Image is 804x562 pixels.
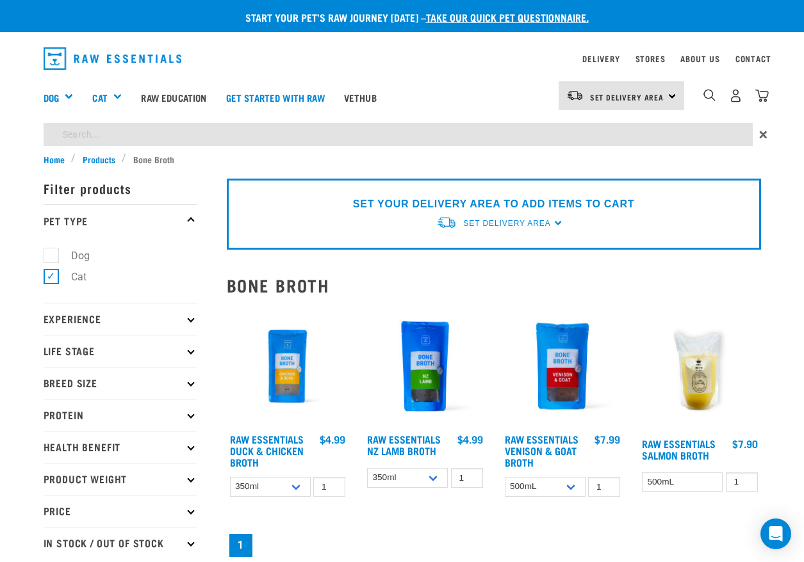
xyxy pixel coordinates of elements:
div: $4.99 [457,433,483,445]
a: Dog [44,90,59,105]
input: Search... [44,123,753,146]
a: Contact [735,56,771,61]
input: 1 [588,477,620,497]
a: Raw Essentials Duck & Chicken Broth [230,436,304,465]
p: SET YOUR DELIVERY AREA TO ADD ITEMS TO CART [353,197,634,212]
input: 1 [726,472,758,492]
p: Protein [44,399,197,431]
img: Raw Essentials New Zealand Lamb Bone Broth For Cats & Dogs [364,305,486,428]
a: take our quick pet questionnaire. [426,14,589,20]
a: Cat [92,90,107,105]
nav: pagination [227,531,761,559]
p: Experience [44,303,197,335]
img: home-icon@2x.png [755,89,769,102]
a: About Us [680,56,719,61]
p: Breed Size [44,367,197,399]
p: Filter products [44,172,197,204]
h2: Bone Broth [227,275,761,295]
div: $4.99 [320,433,345,445]
img: van-moving.png [566,90,584,101]
span: Products [83,152,115,166]
img: home-icon-1@2x.png [703,89,716,101]
a: Raw Essentials NZ Lamb Broth [367,436,441,453]
a: Page 1 [229,534,252,557]
a: Raw Education [131,72,216,123]
a: Raw Essentials Venison & Goat Broth [505,436,578,465]
a: Delivery [582,56,619,61]
img: van-moving.png [436,216,457,229]
p: Price [44,495,197,527]
p: In Stock / Out Of Stock [44,527,197,559]
span: Home [44,152,65,166]
a: Vethub [334,72,386,123]
p: Product Weight [44,463,197,495]
p: Pet Type [44,204,197,236]
span: Set Delivery Area [463,219,550,228]
div: $7.90 [732,438,758,449]
label: Dog [51,248,95,264]
img: Salmon Broth [639,305,761,431]
a: Home [44,152,72,166]
p: Life Stage [44,335,197,367]
a: Products [76,152,122,166]
img: Raw Essentials Logo [44,47,182,70]
a: Stores [636,56,666,61]
img: Raw Essentials Venison Goat Novel Protein Hypoallergenic Bone Broth Cats & Dogs [502,305,624,428]
span: Set Delivery Area [590,95,664,99]
label: Cat [51,269,92,285]
div: $7.99 [595,433,620,445]
nav: breadcrumbs [44,152,761,166]
div: Open Intercom Messenger [760,518,791,549]
nav: dropdown navigation [33,42,771,75]
span: × [759,123,767,146]
input: 1 [451,468,483,488]
input: 1 [313,477,345,497]
img: user.png [729,89,742,102]
p: Health Benefit [44,431,197,463]
a: Raw Essentials Salmon Broth [642,440,716,458]
a: Get started with Raw [217,72,334,123]
img: RE Product Shoot 2023 Nov8793 1 [227,305,349,428]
